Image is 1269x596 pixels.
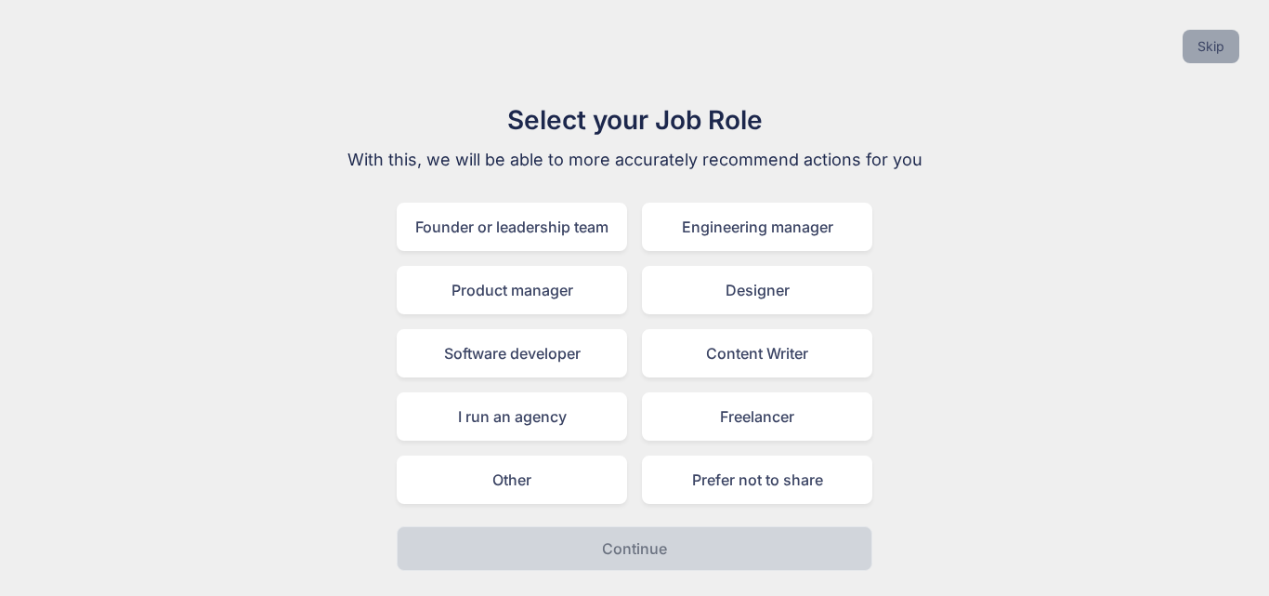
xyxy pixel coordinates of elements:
div: Engineering manager [642,203,872,251]
button: Continue [397,526,872,571]
button: Skip [1183,30,1239,63]
div: Prefer not to share [642,456,872,504]
p: With this, we will be able to more accurately recommend actions for you [322,147,947,173]
div: Software developer [397,329,627,377]
div: Freelancer [642,392,872,441]
div: Content Writer [642,329,872,377]
div: I run an agency [397,392,627,441]
div: Other [397,456,627,504]
div: Designer [642,266,872,314]
h1: Select your Job Role [322,100,947,139]
div: Product manager [397,266,627,314]
p: Continue [602,537,667,560]
div: Founder or leadership team [397,203,627,251]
